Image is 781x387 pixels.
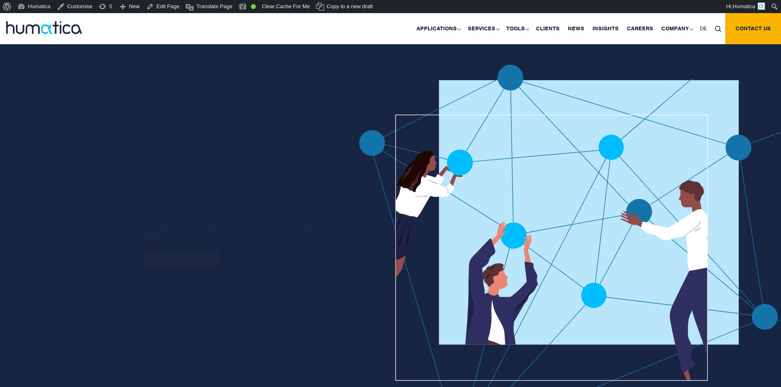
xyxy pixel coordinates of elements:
[6,21,82,34] img: logo
[143,211,332,238] p: Humatica has helped business leaders and private equity sponsors to build organizations to for ov...
[412,13,464,44] a: Applications
[696,13,711,44] a: DE
[588,13,623,44] a: Insights
[532,13,564,44] a: Clients
[251,220,292,229] a: deliver alpha
[502,13,532,44] a: Tools
[700,25,707,32] span: DE
[143,251,218,268] a: View success stories
[657,13,696,44] a: Company
[464,13,502,44] a: Services
[725,13,781,44] a: Contact us
[212,257,214,261] img: arrowicon
[733,3,755,9] span: Humatica
[623,13,657,44] a: Careers
[251,4,256,9] div: Good
[715,26,721,32] img: search_icon
[564,13,588,44] a: News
